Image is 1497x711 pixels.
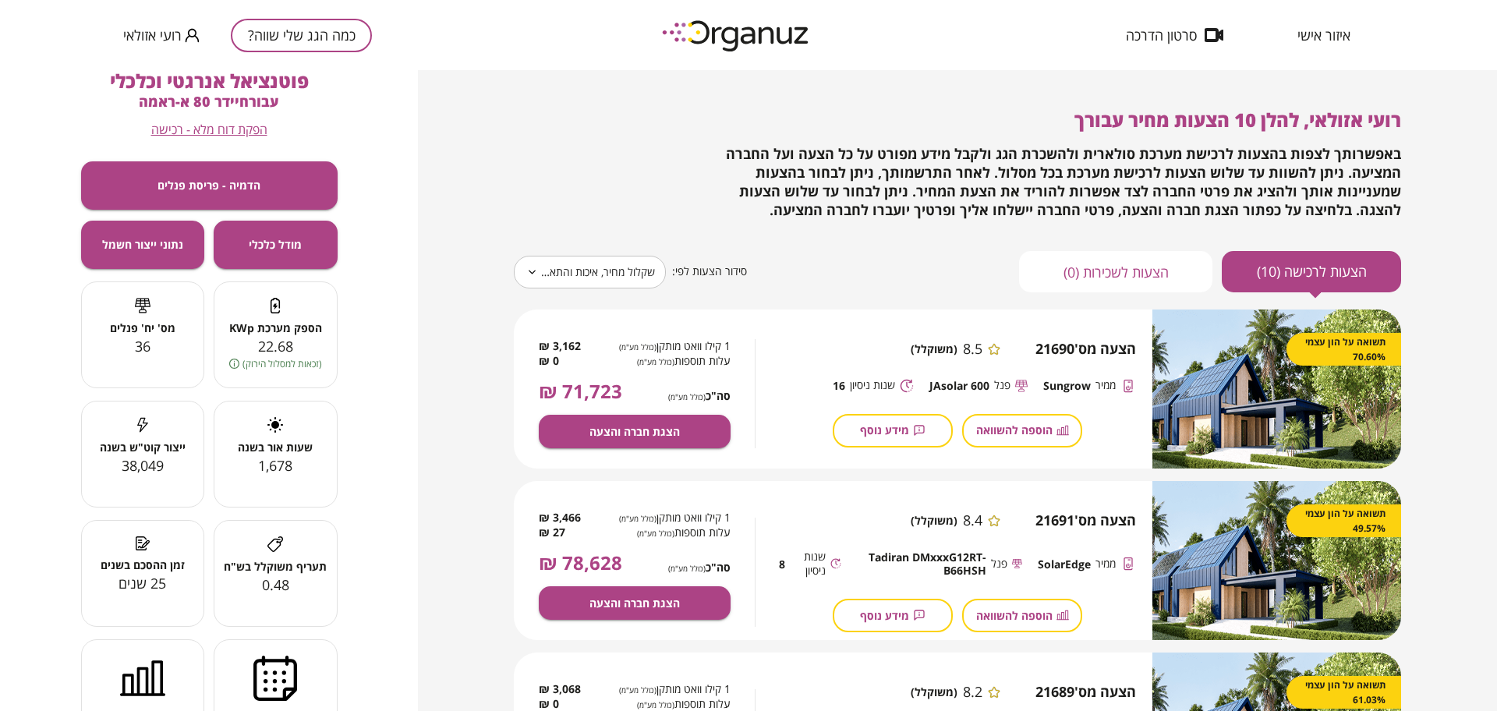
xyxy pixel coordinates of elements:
button: הצגת חברה והצעה [539,415,731,448]
span: תשואה על הון עצמי 61.03% [1302,677,1386,707]
span: הצעה מס' 21690 [1035,341,1136,358]
span: הצעה מס' 21691 [1035,512,1136,529]
span: 1 קילו וואט מותקן [606,682,731,697]
button: איזור אישי [1274,27,1374,43]
span: ייצור קוט"ש בשנה [82,440,204,454]
span: שנות ניסיון [850,378,895,393]
span: מס' יח' פנלים [82,321,204,334]
span: רועי אזולאי, להלן 10 הצעות מחיר עבורך [1074,107,1401,133]
span: 1 קילו וואט מותקן [606,339,731,354]
span: מידע נוסף [860,609,909,622]
span: סה"כ [668,389,731,402]
span: 0 ₪ [539,354,559,369]
span: שנות ניסיון [790,550,826,578]
img: image [1152,310,1401,469]
span: (זכאות למסלול הירוק) [242,356,322,371]
span: 1,678 [258,456,292,475]
span: 8.4 [963,512,982,529]
span: 8.5 [963,341,982,358]
span: זמן ההסכם בשנים [82,558,204,571]
span: JAsolar 600 [929,379,989,392]
button: מודל כלכלי [214,221,338,269]
span: (משוקלל) [911,342,957,355]
span: (כולל מע"מ) [637,528,674,539]
span: הצעה מס' 21689 [1035,684,1136,701]
span: הוספה להשוואה [976,609,1053,622]
span: (משוקלל) [911,685,957,699]
button: סרטון הדרכה [1102,27,1247,43]
img: image [1152,481,1401,640]
button: נתוני ייצור חשמל [81,221,205,269]
span: 22.68 [258,337,293,355]
span: נתוני ייצור חשמל [102,238,183,251]
button: מידע נוסף [833,599,953,632]
span: פנל [994,378,1010,393]
button: מידע נוסף [833,414,953,447]
button: הצעות לרכישה (10) [1222,251,1401,292]
span: 1 קילו וואט מותקן [606,511,731,525]
div: שקלול מחיר, איכות והתאמה [514,250,666,294]
span: SolarEdge [1038,557,1091,571]
button: הדמיה - פריסת פנלים [81,161,338,210]
button: הוספה להשוואה [962,599,1082,632]
span: 0.48 [262,575,289,594]
button: הצעות לשכירות (0) [1019,251,1212,292]
span: (כולל מע"מ) [637,699,674,710]
span: 71,723 ₪ [539,380,622,402]
span: סרטון הדרכה [1126,27,1197,43]
button: הצגת חברה והצעה [539,586,731,620]
span: באפשרותך לצפות בהצעות לרכישת מערכת סולארית ולהשכרת הגג ולקבל מידע מפורט על כל הצעה ועל החברה המצי... [726,144,1401,219]
button: הפקת דוח מלא - רכישה [151,122,267,137]
span: (כולל מע"מ) [668,391,706,402]
span: 27 ₪ [539,525,565,540]
span: (משוקלל) [911,514,957,527]
span: מידע נוסף [860,423,909,437]
button: הוספה להשוואה [962,414,1082,447]
span: רועי אזולאי [123,27,182,43]
span: (כולל מע"מ) [637,356,674,367]
span: Tadiran DMxxxG12RT-B66HSH [857,550,986,578]
span: (כולל מע"מ) [619,341,656,352]
button: רועי אזולאי [123,26,200,45]
span: סידור הצעות לפי: [672,264,747,279]
span: 8 [779,557,785,571]
span: ממיר [1095,557,1116,571]
span: תשואה על הון עצמי 49.57% [1302,506,1386,536]
span: 3,466 ₪ [539,511,581,525]
span: 3,162 ₪ [539,339,581,354]
span: עלות תוספות [606,354,731,369]
span: סה"כ [668,561,731,574]
span: 36 [135,337,150,355]
span: שעות אור בשנה [214,440,337,454]
span: 8.2 [963,684,982,701]
span: הספק מערכת KWp [214,321,337,334]
span: עבור חיידר 80 א-ראמה [139,92,279,111]
span: פוטנציאל אנרגטי וכלכלי [110,68,309,94]
span: 78,628 ₪ [539,552,622,574]
span: הצגת חברה והצעה [589,425,680,438]
button: כמה הגג שלי שווה? [231,19,372,52]
span: 25 שנים [119,574,166,592]
span: תשואה על הון עצמי 70.60% [1302,334,1386,364]
span: מודל כלכלי [249,238,302,251]
span: איזור אישי [1297,27,1350,43]
span: הדמיה - פריסת פנלים [157,179,260,192]
span: הוספה להשוואה [976,423,1053,437]
span: הצגת חברה והצעה [589,596,680,610]
span: עלות תוספות [606,525,731,540]
span: פנל [991,557,1007,571]
img: logo [651,14,823,57]
span: (כולל מע"מ) [619,684,656,695]
span: 16 [833,379,845,392]
span: ממיר [1095,378,1116,393]
span: (כולל מע"מ) [668,563,706,574]
span: (כולל מע"מ) [619,513,656,524]
span: 3,068 ₪ [539,682,581,697]
span: 38,049 [122,456,164,475]
span: תעריף משוקלל בש"ח [214,560,337,573]
span: Sungrow [1043,379,1091,392]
